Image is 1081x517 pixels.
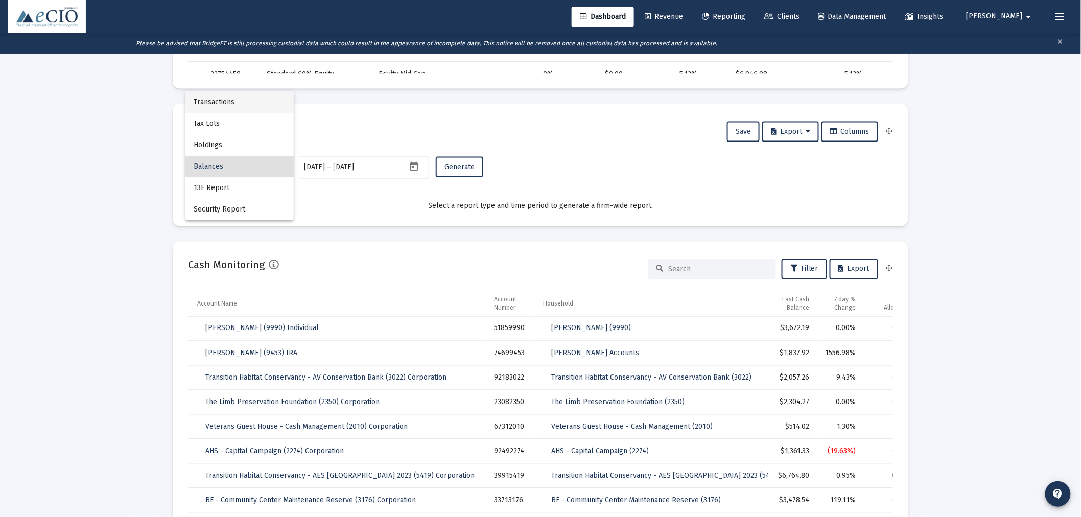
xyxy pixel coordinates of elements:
span: Tax Lots [194,113,286,134]
span: 13F Report [194,177,286,199]
span: Balances [194,156,286,177]
span: Security Report [194,199,286,220]
span: Holdings [194,134,286,156]
span: Transactions [194,91,286,113]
